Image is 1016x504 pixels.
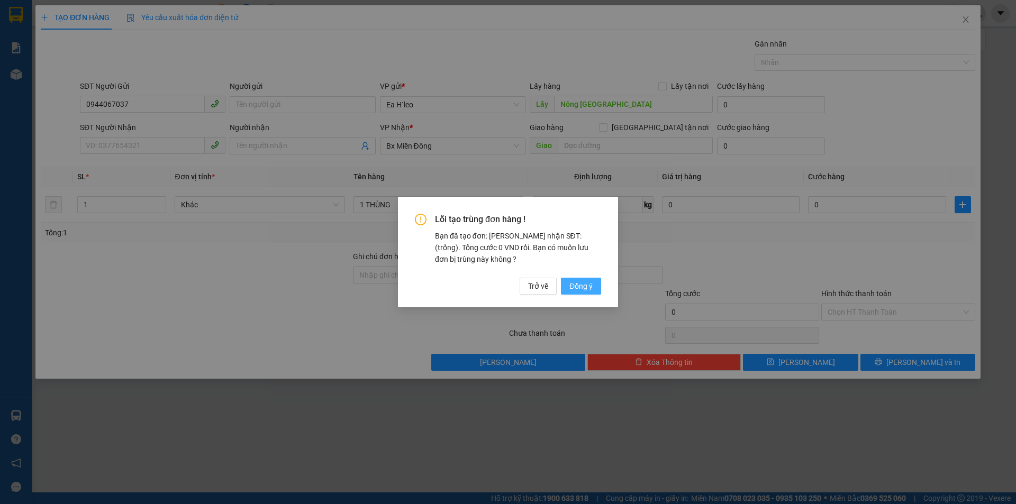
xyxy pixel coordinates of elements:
[435,214,601,225] span: Lỗi tạo trùng đơn hàng !
[435,230,601,265] div: Bạn đã tạo đơn: [PERSON_NAME] nhận SĐT: (trống). Tổng cước 0 VND rồi. Bạn có muốn lưu đơn bị trùn...
[569,280,593,292] span: Đồng ý
[415,214,427,225] span: exclamation-circle
[520,278,557,295] button: Trở về
[528,280,548,292] span: Trở về
[561,278,601,295] button: Đồng ý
